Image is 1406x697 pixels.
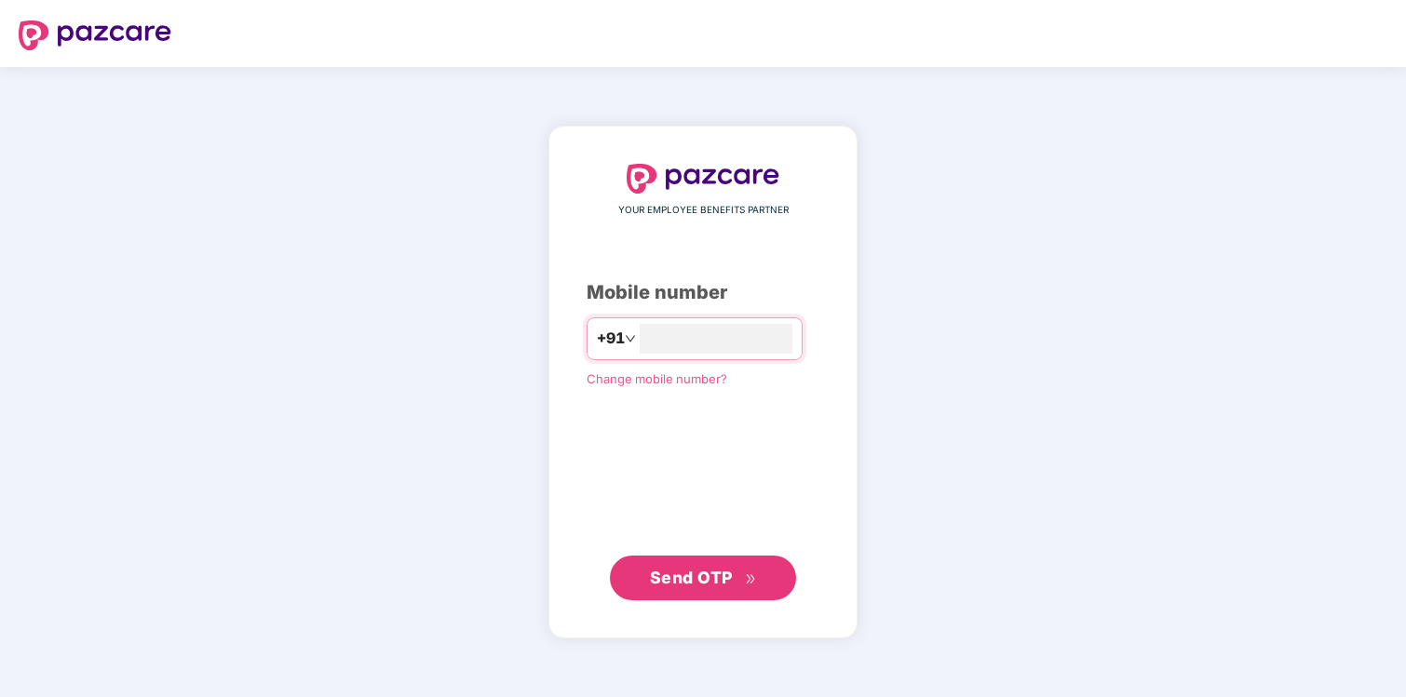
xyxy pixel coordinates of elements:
[618,203,789,218] span: YOUR EMPLOYEE BENEFITS PARTNER
[597,327,625,350] span: +91
[587,371,727,386] a: Change mobile number?
[610,556,796,600] button: Send OTPdouble-right
[745,573,757,585] span: double-right
[587,278,819,307] div: Mobile number
[19,20,171,50] img: logo
[650,568,733,587] span: Send OTP
[625,333,636,344] span: down
[627,164,779,194] img: logo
